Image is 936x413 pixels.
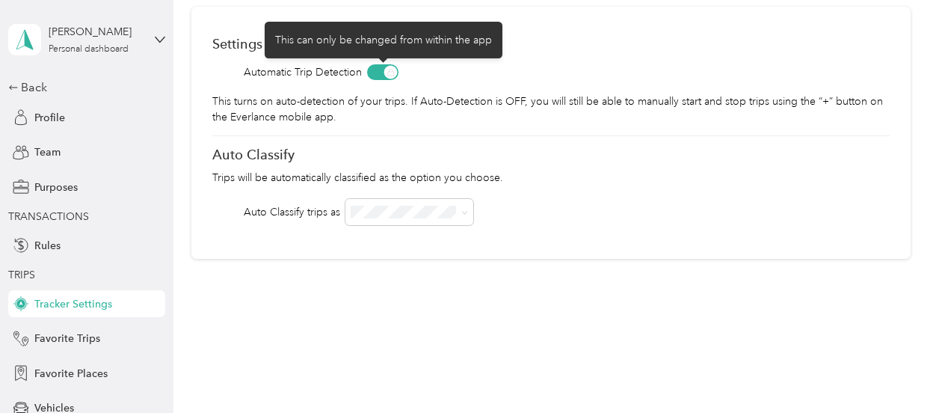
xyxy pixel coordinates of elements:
span: TRANSACTIONS [8,210,89,223]
p: Trips will be automatically classified as the option you choose. [212,170,889,186]
span: Tracker Settings [34,296,112,312]
p: This turns on auto-detection of your trips. If Auto-Detection is OFF, you will still be able to m... [212,94,889,125]
span: Favorite Places [34,366,108,382]
div: [PERSON_NAME] [49,24,142,40]
span: Automatic Trip Detection [244,64,362,80]
div: Settings [212,36,889,52]
span: Favorite Trips [34,331,100,346]
div: Back [8,79,158,97]
div: Auto Classify [212,147,889,162]
div: This can only be changed from within the app [265,22,502,58]
span: Team [34,144,61,160]
span: Purposes [34,180,78,195]
span: Profile [34,110,65,126]
iframe: Everlance-gr Chat Button Frame [852,329,936,413]
div: Personal dashboard [49,45,129,54]
div: Auto Classify trips as [244,204,340,220]
span: TRIPS [8,269,35,281]
span: Rules [34,238,61,254]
